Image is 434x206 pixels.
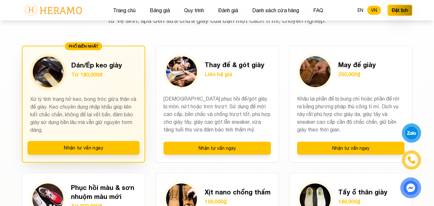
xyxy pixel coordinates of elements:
[367,6,381,15] button: VN
[311,6,325,14] button: FAQ
[300,56,331,87] img: May đế giày
[216,6,240,14] button: Đánh giá
[338,70,376,78] p: 250,000₫
[71,71,122,78] p: Từ 180,000đ
[250,6,301,14] button: Danh sách cửa hàng
[33,57,64,87] img: Dán/Ép keo giày
[338,198,387,205] p: 180,000₫
[205,70,264,78] p: Liên hệ giá
[407,156,416,164] img: phone-icon
[71,60,122,69] h3: Dán/Ép keo giày
[182,6,206,14] button: Quy trình
[65,42,102,50] div: PHỔ BIẾN NHẤT
[338,60,376,69] h3: May đế giày
[403,151,420,169] a: phone-icon
[22,4,84,17] img: logo-with-text.png
[27,141,139,155] button: Nhận tư vấn ngay
[338,187,387,196] h3: Tẩy ố thân giày
[30,95,137,134] p: Xử lý tình trạng hở keo, bong tróc giữa thân và đế giày. Keo chuyên dụng nhập khẩu giúp liên kết ...
[354,6,367,15] button: EN
[166,56,197,87] img: Thay đế & gót giày
[164,142,271,155] button: Nhận tư vấn ngay
[71,183,137,201] h3: Phục hồi màu & sơn nhuộm màu mới
[148,6,172,14] button: Bảng giá
[164,95,271,134] p: [DEMOGRAPHIC_DATA] phục hồi đế/gót giày bị mòn, nứt hoặc trơn trượt. Sử dụng đế mới cao cấp, bền ...
[297,142,404,155] button: Nhận tư vấn ngay
[297,95,404,134] p: Khâu lại phần đế bị bung chỉ hoặc phần đế rời ra bằng phương pháp thủ công tỉ mỉ. Dịch vụ này rất...
[205,187,270,196] h3: Xịt nano chống thấm
[111,6,137,14] button: Trang chủ
[205,198,270,205] p: 150,000₫
[205,60,264,69] h3: Thay đế & gót giày
[387,4,412,16] button: Đặt lịch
